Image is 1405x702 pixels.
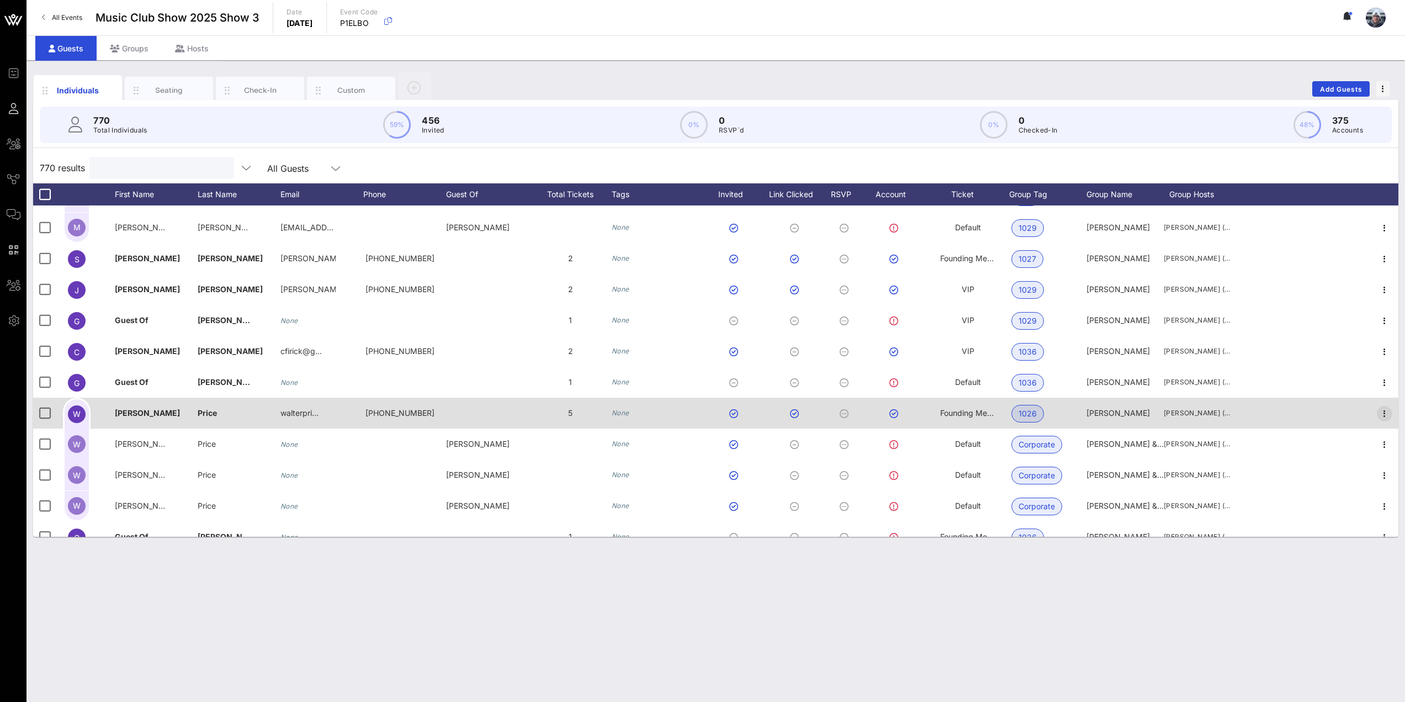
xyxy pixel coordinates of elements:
[955,470,981,479] span: Default
[280,440,298,448] i: None
[1164,439,1230,450] span: [PERSON_NAME] ([EMAIL_ADDRESS][DOMAIN_NAME])
[1086,284,1150,294] span: [PERSON_NAME]
[1086,408,1150,418] span: [PERSON_NAME]
[1164,469,1230,481] span: [PERSON_NAME] ([EMAIL_ADDRESS][DOMAIN_NAME])
[1086,183,1164,205] div: Group Name
[1086,315,1150,325] span: [PERSON_NAME]
[115,470,178,479] span: [PERSON_NAME]
[719,125,744,136] p: RSVP`d
[1019,344,1037,360] span: 1036
[612,532,629,541] i: None
[280,533,298,541] i: None
[198,408,217,418] span: Price
[52,13,82,22] span: All Events
[1019,282,1037,298] span: 1029
[529,274,612,305] div: 2
[1019,114,1058,127] p: 0
[955,501,981,510] span: Default
[198,501,216,510] span: Price
[115,183,198,205] div: First Name
[1164,531,1230,542] span: [PERSON_NAME] ([EMAIL_ADDRESS][DOMAIN_NAME])
[1312,81,1370,97] button: Add Guests
[706,183,766,205] div: Invited
[612,285,629,293] i: None
[926,183,1009,205] div: Ticket
[74,378,79,388] span: G
[955,377,981,387] span: Default
[940,532,1006,541] span: Founding Member
[261,157,349,179] div: All Guests
[1164,183,1230,205] div: Group Hosts
[115,315,149,325] span: Guest Of
[115,254,180,263] span: [PERSON_NAME]
[280,316,298,325] i: None
[612,223,629,231] i: None
[74,533,79,542] span: G
[612,316,629,324] i: None
[74,347,79,357] span: C
[280,274,336,305] p: [PERSON_NAME]@[PERSON_NAME]…
[1019,467,1055,484] span: Corporate
[198,284,263,294] span: [PERSON_NAME]
[73,501,81,510] span: W
[446,212,529,243] div: [PERSON_NAME]
[280,398,319,429] p: walterpri…
[365,254,434,263] span: +17042229415
[612,378,629,386] i: None
[280,336,322,367] p: cfirick@g…
[962,346,974,356] span: VIP
[96,9,259,26] span: Music Club Show 2025 Show 3
[866,183,926,205] div: Account
[198,377,263,387] span: [PERSON_NAME]
[766,183,827,205] div: Link Clicked
[115,377,149,387] span: Guest Of
[280,378,298,387] i: None
[529,183,612,205] div: Total Tickets
[280,183,363,205] div: Email
[236,85,285,96] div: Check-In
[198,183,280,205] div: Last Name
[198,346,263,356] span: [PERSON_NAME]
[446,460,529,490] div: [PERSON_NAME]
[115,501,178,510] span: [PERSON_NAME]
[280,471,298,479] i: None
[529,336,612,367] div: 2
[1009,183,1086,205] div: Group Tag
[280,243,336,274] p: [PERSON_NAME]…
[267,163,309,173] div: All Guests
[1019,125,1058,136] p: Checked-In
[1164,253,1230,264] span: [PERSON_NAME] ([PERSON_NAME][EMAIL_ADDRESS][DOMAIN_NAME])
[422,125,444,136] p: Invited
[198,223,261,232] span: [PERSON_NAME]
[1019,405,1037,422] span: 1026
[1019,498,1055,515] span: Corporate
[1019,374,1037,391] span: 1036
[1164,377,1230,388] span: [PERSON_NAME] ([EMAIL_ADDRESS][DOMAIN_NAME])
[35,9,89,27] a: All Events
[75,255,79,264] span: S
[940,408,1006,418] span: Founding Member
[74,316,79,326] span: G
[612,409,629,417] i: None
[115,284,180,294] span: [PERSON_NAME]
[75,286,79,295] span: J
[1086,501,1223,510] span: [PERSON_NAME] & [PERSON_NAME]
[115,408,180,418] span: [PERSON_NAME]
[40,161,85,175] span: 770 results
[198,470,216,479] span: Price
[365,346,434,356] span: +18032694235
[1019,251,1036,267] span: 1027
[962,284,974,294] span: VIP
[1164,284,1230,295] span: [PERSON_NAME] ([PERSON_NAME][EMAIL_ADDRESS][DOMAIN_NAME])
[422,114,444,127] p: 456
[1086,439,1223,448] span: [PERSON_NAME] & [PERSON_NAME]
[827,183,866,205] div: RSVP
[162,36,222,61] div: Hosts
[35,36,97,61] div: Guests
[115,532,149,541] span: Guest Of
[365,408,434,418] span: +19809394730
[327,85,376,96] div: Custom
[529,367,612,398] div: 1
[612,502,629,510] i: None
[54,85,103,96] div: Individuals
